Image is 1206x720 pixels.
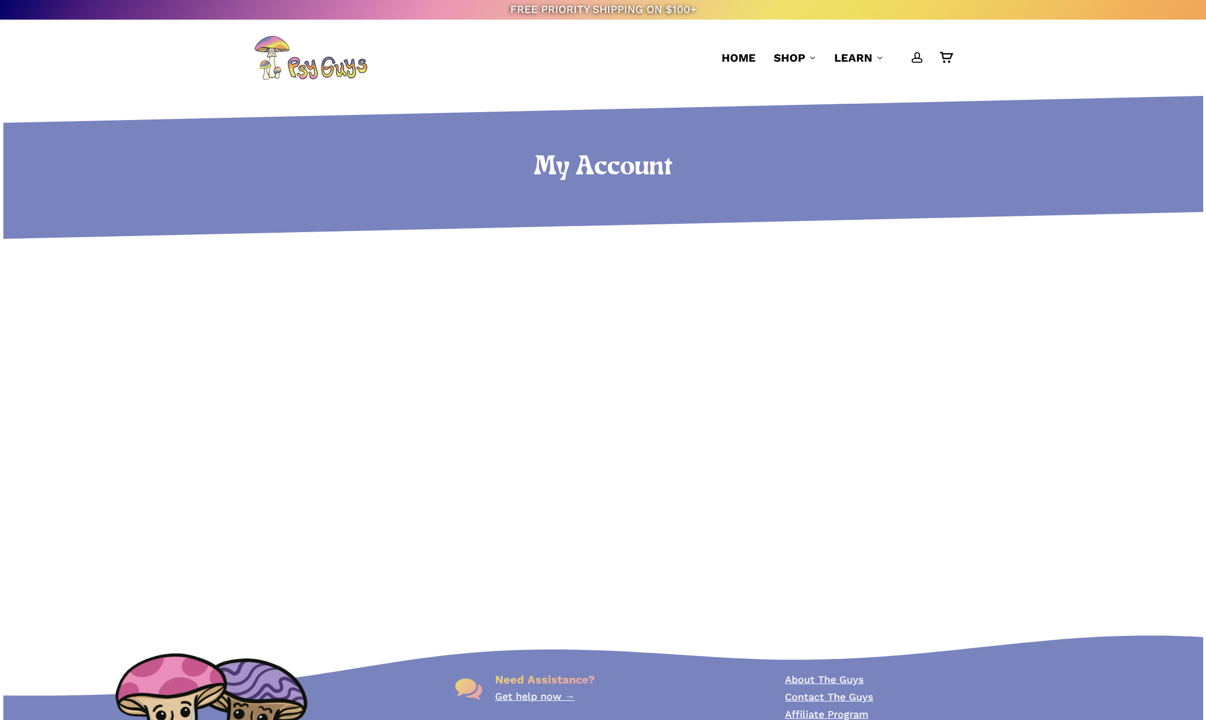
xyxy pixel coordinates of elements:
[774,50,816,66] a: Shop
[713,20,952,96] nav: Main Menu
[722,50,756,66] a: Home
[495,690,575,702] a: Get help now →
[495,673,595,686] span: Need Assistance?
[774,51,805,64] span: Shop
[834,50,884,66] a: Learn
[722,51,756,64] span: Home
[785,673,864,685] a: About The Guys
[254,35,367,80] img: PsyGuys
[834,51,872,64] span: Learn
[785,691,874,703] a: Contact The Guys
[785,708,868,720] a: Affiliate Program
